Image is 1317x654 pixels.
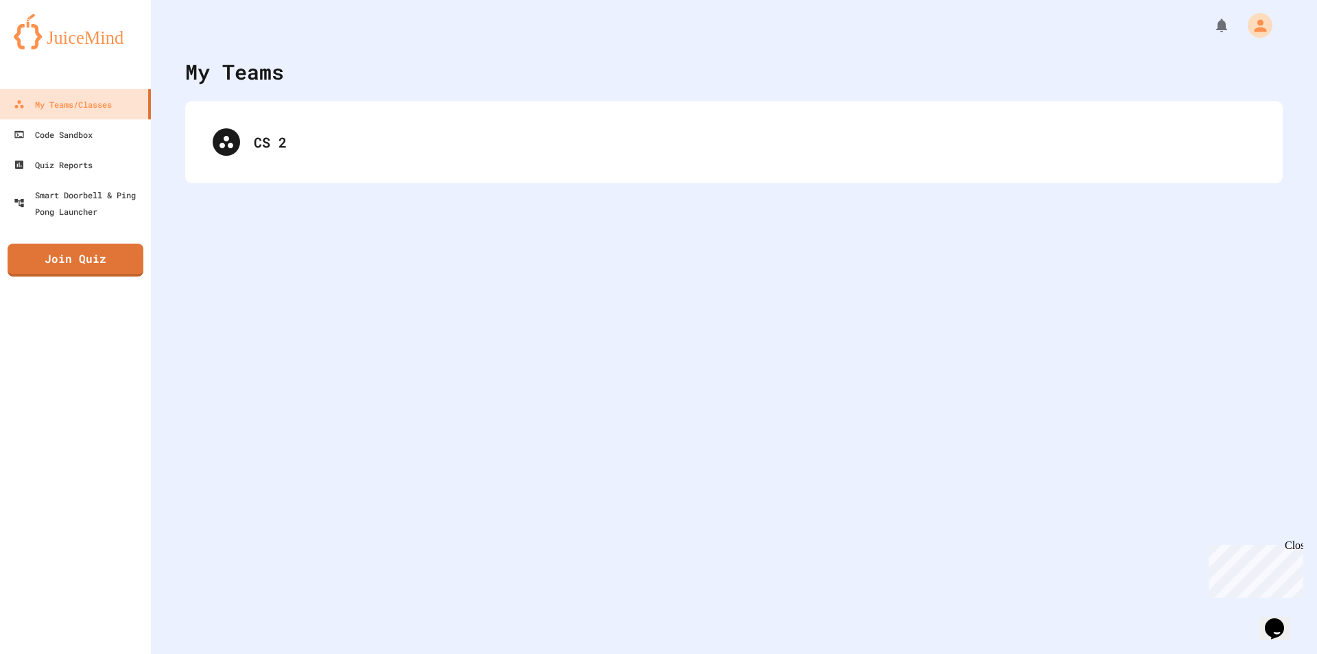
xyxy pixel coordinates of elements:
div: CS 2 [199,115,1269,170]
img: logo-orange.svg [14,14,137,49]
a: Join Quiz [8,244,143,277]
div: CS 2 [254,132,1255,152]
iframe: chat widget [1259,599,1303,640]
div: Smart Doorbell & Ping Pong Launcher [14,187,145,220]
div: My Account [1233,10,1276,41]
div: Quiz Reports [14,156,93,173]
div: My Teams [185,56,284,87]
div: My Notifications [1188,14,1233,37]
div: My Teams/Classes [14,96,112,113]
div: Chat with us now!Close [5,5,95,87]
iframe: chat widget [1203,539,1303,598]
div: Code Sandbox [14,126,93,143]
